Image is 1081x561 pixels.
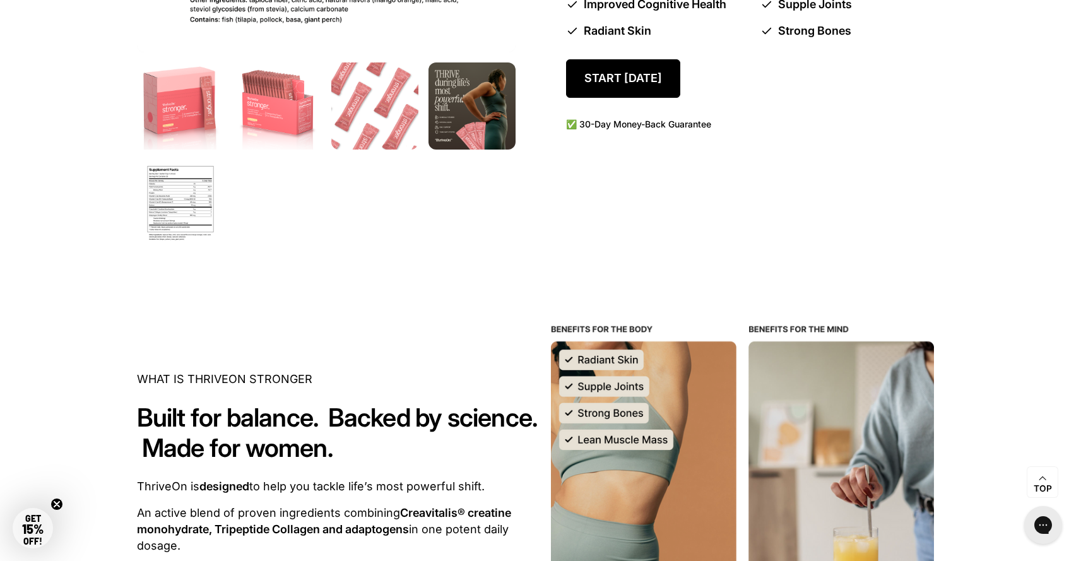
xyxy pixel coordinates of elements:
[566,118,945,131] p: ✅ 30-Day Money-Back Guarantee
[566,59,680,98] a: Start [DATE]
[137,505,541,554] p: An active blend of proven ingredients combining in one potent daily dosage.
[137,403,541,463] h2: Built for balance. Backed by science. Made for women.
[137,62,224,150] img: Box of ThriveOn Stronger supplement with a pink design on a white background
[137,160,224,247] img: ThriveOn Stronger
[199,480,249,493] strong: designed
[50,498,63,511] button: Close teaser
[22,521,44,536] span: 15%
[13,508,53,548] div: GET15% OFF!Close teaser
[760,23,945,39] li: Strong Bones
[137,371,541,387] p: WHAT IS THRIVEON STRONGER
[428,62,516,150] img: ThriveOn Stronger
[1034,483,1052,495] span: Top
[1018,502,1068,548] iframe: Gorgias live chat messenger
[566,23,750,39] li: Radiant Skin
[22,513,44,536] span: GET
[23,536,42,546] span: OFF!
[331,62,418,150] img: Multiple pink 'ThriveOn Stronger' packets arranged on a white background
[137,478,541,495] p: ThriveOn is to help you tackle life’s most powerful shift.
[234,62,321,150] img: Box of ThriveOn Stronger supplement packets on a white background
